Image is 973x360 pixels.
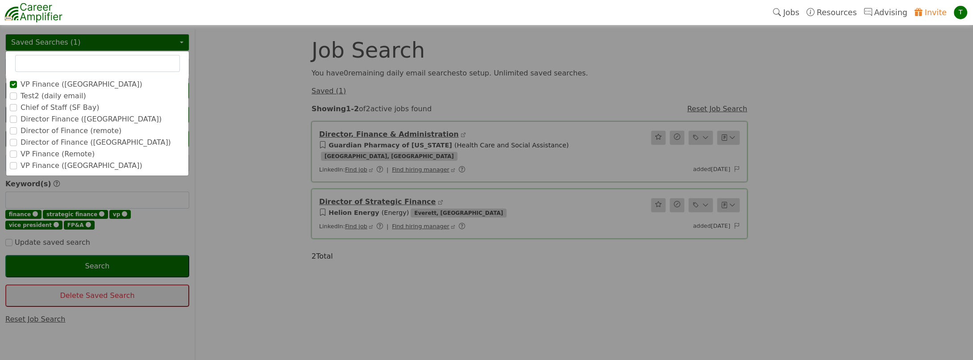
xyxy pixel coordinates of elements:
[769,2,803,23] a: Jobs
[21,114,162,125] label: Director Finance ([GEOGRAPHIC_DATA])
[21,160,142,171] label: VP Finance ([GEOGRAPHIC_DATA])
[21,102,99,113] label: Chief of Staff (SF Bay)
[21,126,121,136] label: Director of Finance (remote)
[21,79,142,90] label: VP Finance ([GEOGRAPHIC_DATA])
[911,2,950,23] a: Invite
[21,137,171,148] label: Director of Finance ([GEOGRAPHIC_DATA])
[803,2,861,23] a: Resources
[4,1,62,24] img: career-amplifier-logo.png
[860,2,911,23] a: Advising
[21,149,95,159] label: VP Finance (Remote)
[954,6,967,19] div: T
[21,91,86,101] label: Test2 (daily email)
